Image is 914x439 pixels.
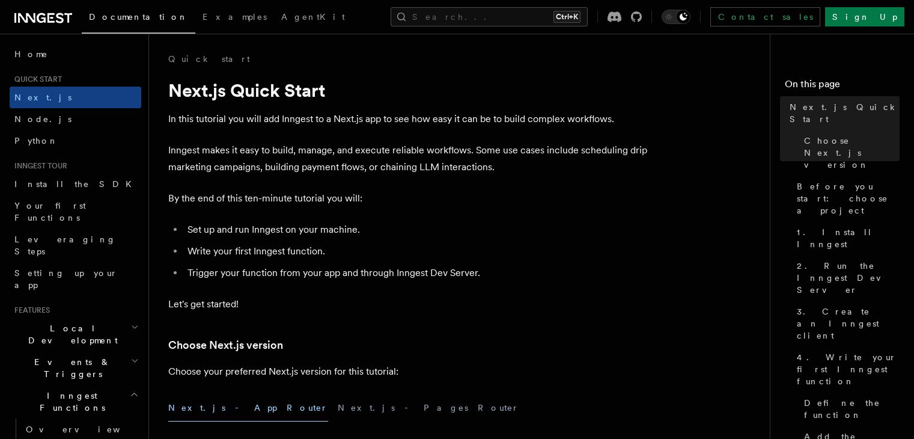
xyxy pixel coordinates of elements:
a: Documentation [82,4,195,34]
span: Before you start: choose a project [797,180,900,216]
kbd: Ctrl+K [553,11,580,23]
li: Write your first Inngest function. [184,243,649,260]
a: Home [10,43,141,65]
span: Inngest tour [10,161,67,171]
span: 2. Run the Inngest Dev Server [797,260,900,296]
li: Set up and run Inngest on your machine. [184,221,649,238]
a: Choose Next.js version [168,337,283,354]
a: Setting up your app [10,262,141,296]
a: Next.js Quick Start [785,96,900,130]
a: Node.js [10,108,141,130]
span: Events & Triggers [10,356,131,380]
li: Trigger your function from your app and through Inngest Dev Server. [184,265,649,281]
a: Contact sales [710,7,820,26]
span: 4. Write your first Inngest function [797,351,900,387]
span: 3. Create an Inngest client [797,305,900,342]
button: Search...Ctrl+K [391,7,588,26]
a: Next.js [10,87,141,108]
span: AgentKit [281,12,345,22]
p: Let's get started! [168,296,649,313]
button: Events & Triggers [10,351,141,385]
span: Local Development [10,322,131,346]
span: Your first Functions [14,201,86,223]
a: Choose Next.js version [799,130,900,176]
span: Define the function [804,397,900,421]
a: 4. Write your first Inngest function [792,346,900,392]
button: Next.js - App Router [168,394,328,422]
a: Python [10,130,141,152]
span: Quick start [10,75,62,84]
button: Toggle dark mode [662,10,690,24]
span: Python [14,136,58,146]
a: 2. Run the Inngest Dev Server [792,255,900,301]
span: Inngest Functions [10,390,130,414]
a: Quick start [168,53,250,65]
span: Setting up your app [14,268,118,290]
a: 1. Install Inngest [792,221,900,255]
span: Choose Next.js version [804,135,900,171]
span: Node.js [14,114,72,124]
span: Next.js Quick Start [790,101,900,125]
a: Leveraging Steps [10,229,141,262]
a: AgentKit [274,4,352,32]
a: Examples [195,4,274,32]
span: Overview [26,425,150,434]
span: Examples [203,12,267,22]
a: Before you start: choose a project [792,176,900,221]
a: Sign Up [825,7,904,26]
span: Documentation [89,12,188,22]
span: Home [14,48,48,60]
a: Define the function [799,392,900,426]
h4: On this page [785,77,900,96]
p: Choose your preferred Next.js version for this tutorial: [168,363,649,380]
span: Install the SDK [14,179,139,189]
button: Inngest Functions [10,385,141,419]
p: In this tutorial you will add Inngest to a Next.js app to see how easy it can be to build complex... [168,111,649,127]
a: Your first Functions [10,195,141,229]
span: 1. Install Inngest [797,226,900,250]
span: Leveraging Steps [14,235,116,256]
h1: Next.js Quick Start [168,79,649,101]
a: 3. Create an Inngest client [792,301,900,346]
a: Install the SDK [10,173,141,195]
p: By the end of this ten-minute tutorial you will: [168,190,649,207]
button: Local Development [10,318,141,351]
button: Next.js - Pages Router [338,394,519,422]
span: Next.js [14,93,72,102]
p: Inngest makes it easy to build, manage, and execute reliable workflows. Some use cases include sc... [168,142,649,176]
span: Features [10,305,50,315]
